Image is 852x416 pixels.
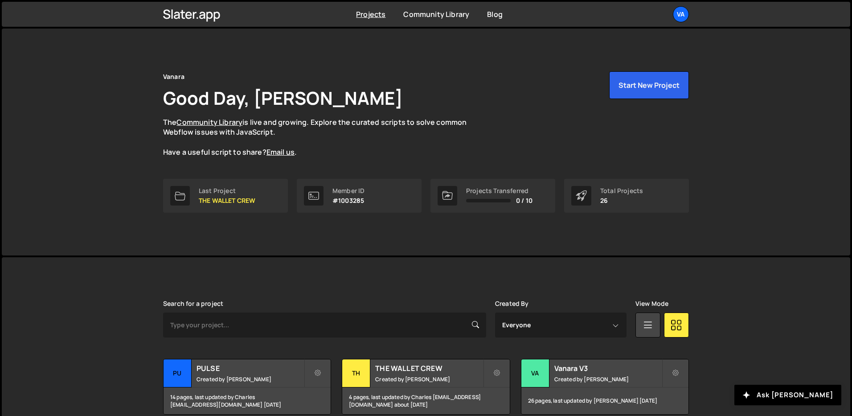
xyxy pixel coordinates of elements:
span: 0 / 10 [516,197,532,204]
p: #1003285 [332,197,365,204]
div: TH [342,359,370,387]
a: Community Library [403,9,469,19]
input: Type your project... [163,313,486,338]
small: Created by [PERSON_NAME] [554,375,662,383]
div: Last Project [199,187,255,194]
label: Created By [495,300,529,307]
p: 26 [600,197,643,204]
h2: THE WALLET CREW [375,363,483,373]
a: PU PULSE Created by [PERSON_NAME] 14 pages, last updated by Charles [EMAIL_ADDRESS][DOMAIN_NAME] ... [163,359,331,415]
label: Search for a project [163,300,223,307]
p: The is live and growing. Explore the curated scripts to solve common Webflow issues with JavaScri... [163,117,484,157]
a: Va [673,6,689,22]
div: 26 pages, last updated by [PERSON_NAME] [DATE] [521,387,688,414]
label: View Mode [635,300,668,307]
div: PU [164,359,192,387]
a: Community Library [176,117,242,127]
a: Blog [487,9,503,19]
div: Total Projects [600,187,643,194]
small: Created by [PERSON_NAME] [197,375,304,383]
a: Projects [356,9,385,19]
button: Start New Project [609,71,689,99]
div: Va [521,359,549,387]
div: Vanara [163,71,184,82]
a: Va Vanara V3 Created by [PERSON_NAME] 26 pages, last updated by [PERSON_NAME] [DATE] [521,359,689,415]
button: Ask [PERSON_NAME] [734,385,841,405]
a: Last Project THE WALLET CREW [163,179,288,213]
a: TH THE WALLET CREW Created by [PERSON_NAME] 4 pages, last updated by Charles [EMAIL_ADDRESS][DOMA... [342,359,510,415]
h2: PULSE [197,363,304,373]
div: 4 pages, last updated by Charles [EMAIL_ADDRESS][DOMAIN_NAME] about [DATE] [342,387,509,414]
div: Member ID [332,187,365,194]
a: Email us [266,147,295,157]
h1: Good Day, [PERSON_NAME] [163,86,403,110]
div: 14 pages, last updated by Charles [EMAIL_ADDRESS][DOMAIN_NAME] [DATE] [164,387,331,414]
small: Created by [PERSON_NAME] [375,375,483,383]
h2: Vanara V3 [554,363,662,373]
div: Projects Transferred [466,187,532,194]
p: THE WALLET CREW [199,197,255,204]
